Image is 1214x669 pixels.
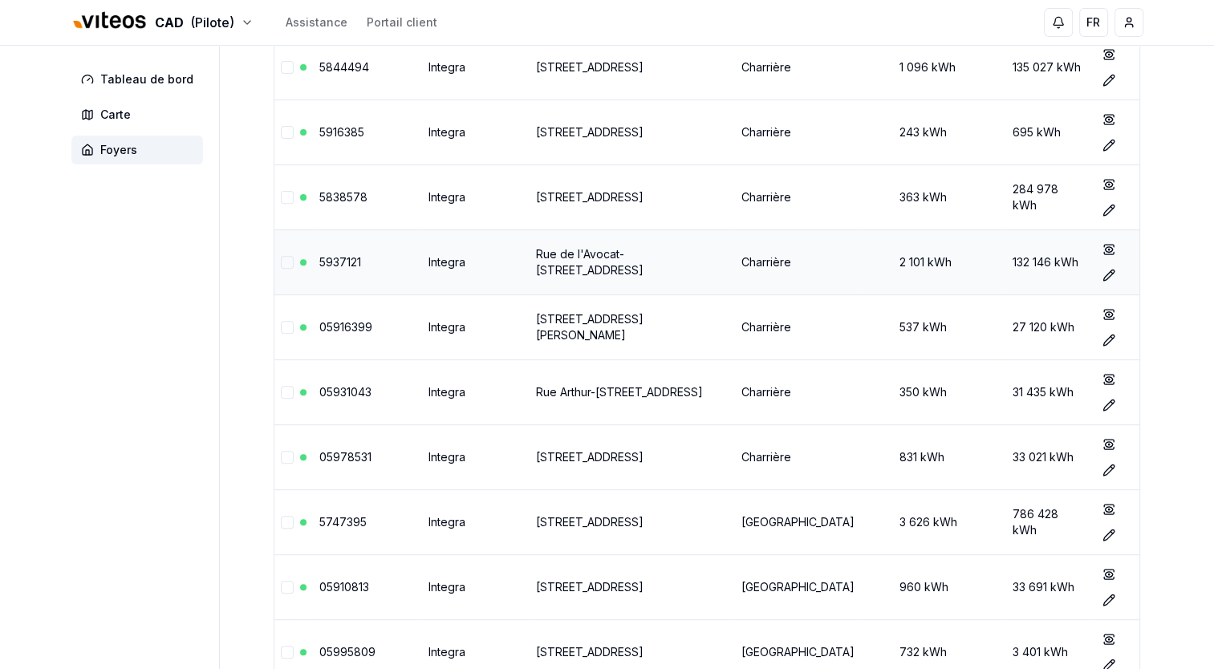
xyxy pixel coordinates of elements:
div: 284 978 kWh [1013,181,1083,213]
td: Charrière [735,359,861,424]
td: Integra [422,34,530,99]
a: Foyers [71,136,209,164]
td: Integra [422,99,530,164]
a: 05995809 [319,645,376,659]
div: 33 021 kWh [1013,449,1083,465]
a: Tableau de bord [71,65,209,94]
td: Integra [422,359,530,424]
td: Integra [422,554,530,619]
a: 05931043 [319,385,372,399]
button: CAD(Pilote) [71,6,254,40]
a: 5747395 [319,515,367,529]
div: 132 146 kWh [1013,254,1083,270]
a: Carte [71,100,209,129]
button: FR [1079,8,1108,37]
td: Charrière [735,99,861,164]
a: [STREET_ADDRESS] [536,450,644,464]
a: 5937121 [319,255,361,269]
div: 33 691 kWh [1013,579,1083,595]
a: 5844494 [319,60,369,74]
td: Integra [422,294,530,359]
a: 05978531 [319,450,372,464]
button: Sélectionner la ligne [281,256,294,269]
td: [GEOGRAPHIC_DATA] [735,489,861,554]
div: 243 kWh [867,124,1001,140]
td: [GEOGRAPHIC_DATA] [735,554,861,619]
a: [STREET_ADDRESS] [536,60,644,74]
div: 695 kWh [1013,124,1083,140]
a: Rue de l'Avocat-[STREET_ADDRESS] [536,247,644,277]
td: Charrière [735,294,861,359]
span: CAD [155,13,184,32]
button: Sélectionner la ligne [281,451,294,464]
td: Charrière [735,229,861,294]
span: Foyers [100,142,137,158]
div: 27 120 kWh [1013,319,1083,335]
button: Sélectionner la ligne [281,321,294,334]
button: Sélectionner la ligne [281,191,294,204]
a: 05910813 [319,580,369,594]
a: Rue Arthur-[STREET_ADDRESS] [536,385,703,399]
button: Sélectionner la ligne [281,61,294,74]
span: FR [1086,14,1100,30]
a: 5916385 [319,125,364,139]
span: (Pilote) [190,13,234,32]
a: [STREET_ADDRESS] [536,645,644,659]
td: Integra [422,164,530,229]
a: [STREET_ADDRESS] [536,125,644,139]
div: 960 kWh [867,579,1001,595]
div: 31 435 kWh [1013,384,1083,400]
a: 05916399 [319,320,372,334]
button: Sélectionner la ligne [281,386,294,399]
a: [STREET_ADDRESS] [536,580,644,594]
div: 3 626 kWh [867,514,1001,530]
td: Charrière [735,424,861,489]
td: Charrière [735,34,861,99]
img: Viteos - CAD Logo [71,2,148,40]
td: Charrière [735,164,861,229]
div: 2 101 kWh [867,254,1001,270]
td: Integra [422,424,530,489]
td: Integra [422,489,530,554]
a: [STREET_ADDRESS][PERSON_NAME] [536,312,644,342]
a: Portail client [367,14,437,30]
div: 350 kWh [867,384,1001,400]
div: 537 kWh [867,319,1001,335]
div: 135 027 kWh [1013,59,1083,75]
div: 786 428 kWh [1013,506,1083,538]
a: 5838578 [319,190,367,204]
span: Carte [100,107,131,123]
button: Sélectionner la ligne [281,646,294,659]
button: Sélectionner la ligne [281,516,294,529]
a: Assistance [286,14,347,30]
button: Sélectionner la ligne [281,126,294,139]
a: [STREET_ADDRESS] [536,515,644,529]
a: [STREET_ADDRESS] [536,190,644,204]
div: 1 096 kWh [867,59,1001,75]
td: Integra [422,229,530,294]
div: 732 kWh [867,644,1001,660]
span: Tableau de bord [100,71,193,87]
div: 831 kWh [867,449,1001,465]
button: Sélectionner la ligne [281,581,294,594]
div: 3 401 kWh [1013,644,1083,660]
div: 363 kWh [867,189,1001,205]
